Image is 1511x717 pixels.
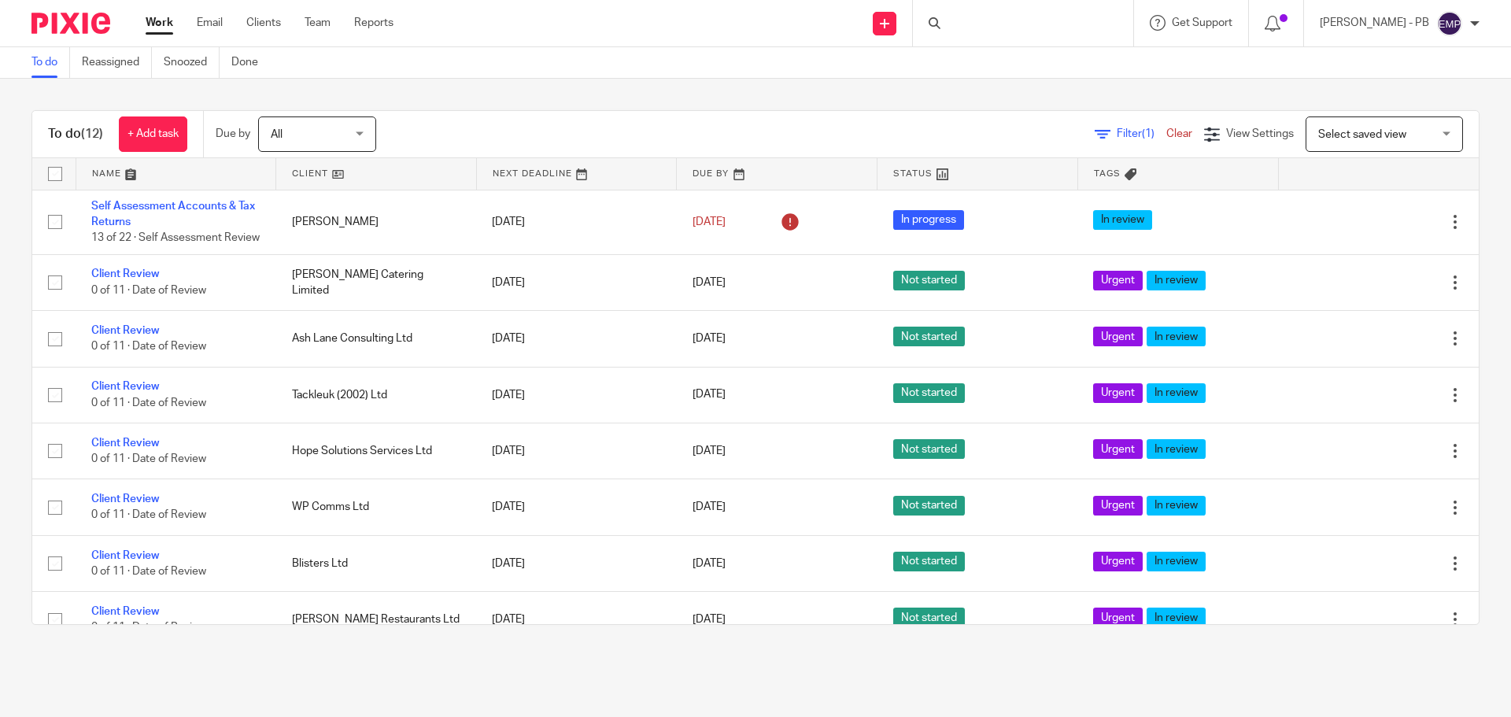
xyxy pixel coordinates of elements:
[276,592,477,648] td: [PERSON_NAME] Restaurants Ltd
[476,311,677,367] td: [DATE]
[893,608,965,627] span: Not started
[119,116,187,152] a: + Add task
[91,341,206,352] span: 0 of 11 · Date of Review
[91,438,159,449] a: Client Review
[1093,496,1143,516] span: Urgent
[1147,327,1206,346] span: In review
[1147,496,1206,516] span: In review
[231,47,270,78] a: Done
[893,271,965,290] span: Not started
[91,493,159,504] a: Client Review
[1147,608,1206,627] span: In review
[1093,210,1152,230] span: In review
[276,535,477,591] td: Blisters Ltd
[91,232,260,243] span: 13 of 22 · Self Assessment Review
[693,558,726,569] span: [DATE]
[91,510,206,521] span: 0 of 11 · Date of Review
[276,423,477,479] td: Hope Solutions Services Ltd
[81,128,103,140] span: (12)
[893,327,965,346] span: Not started
[1172,17,1232,28] span: Get Support
[693,445,726,456] span: [DATE]
[48,126,103,142] h1: To do
[91,623,206,634] span: 0 of 11 · Date of Review
[91,268,159,279] a: Client Review
[893,210,964,230] span: In progress
[1093,608,1143,627] span: Urgent
[1117,128,1166,139] span: Filter
[91,453,206,464] span: 0 of 11 · Date of Review
[91,397,206,408] span: 0 of 11 · Date of Review
[276,254,477,310] td: [PERSON_NAME] Catering Limited
[216,126,250,142] p: Due by
[693,333,726,344] span: [DATE]
[693,502,726,513] span: [DATE]
[82,47,152,78] a: Reassigned
[893,552,965,571] span: Not started
[1320,15,1429,31] p: [PERSON_NAME] - PB
[476,254,677,310] td: [DATE]
[476,479,677,535] td: [DATE]
[1093,439,1143,459] span: Urgent
[276,367,477,423] td: Tackleuk (2002) Ltd
[1093,552,1143,571] span: Urgent
[31,13,110,34] img: Pixie
[91,325,159,336] a: Client Review
[91,201,255,227] a: Self Assessment Accounts & Tax Returns
[1093,327,1143,346] span: Urgent
[91,566,206,577] span: 0 of 11 · Date of Review
[354,15,393,31] a: Reports
[91,606,159,617] a: Client Review
[1166,128,1192,139] a: Clear
[91,381,159,392] a: Client Review
[1147,439,1206,459] span: In review
[276,190,477,254] td: [PERSON_NAME]
[276,311,477,367] td: Ash Lane Consulting Ltd
[476,423,677,479] td: [DATE]
[31,47,70,78] a: To do
[476,592,677,648] td: [DATE]
[146,15,173,31] a: Work
[1437,11,1462,36] img: svg%3E
[476,367,677,423] td: [DATE]
[271,129,283,140] span: All
[693,277,726,288] span: [DATE]
[91,550,159,561] a: Client Review
[305,15,331,31] a: Team
[197,15,223,31] a: Email
[1147,552,1206,571] span: In review
[276,479,477,535] td: WP Comms Ltd
[893,439,965,459] span: Not started
[246,15,281,31] a: Clients
[1147,271,1206,290] span: In review
[1226,128,1294,139] span: View Settings
[164,47,220,78] a: Snoozed
[693,614,726,625] span: [DATE]
[893,496,965,516] span: Not started
[1318,129,1406,140] span: Select saved view
[693,390,726,401] span: [DATE]
[91,285,206,296] span: 0 of 11 · Date of Review
[1147,383,1206,403] span: In review
[476,535,677,591] td: [DATE]
[1093,271,1143,290] span: Urgent
[1094,169,1121,178] span: Tags
[476,190,677,254] td: [DATE]
[1142,128,1154,139] span: (1)
[693,216,726,227] span: [DATE]
[893,383,965,403] span: Not started
[1093,383,1143,403] span: Urgent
